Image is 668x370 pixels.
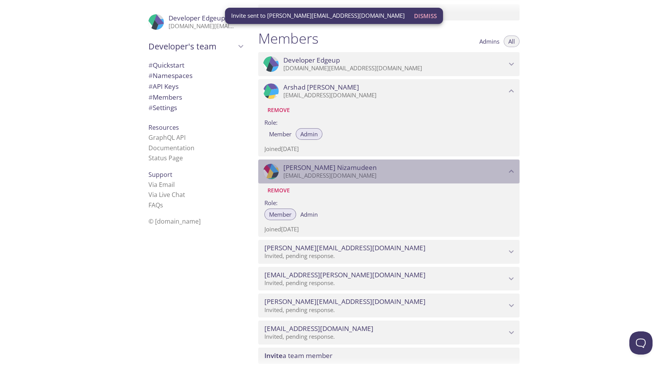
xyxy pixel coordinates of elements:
[148,144,194,152] a: Documentation
[258,348,520,364] div: Invite a team member
[148,154,183,162] a: Status Page
[148,93,153,102] span: #
[629,331,653,355] iframe: Help Scout Beacon - Open
[283,83,359,92] span: Arshad [PERSON_NAME]
[258,79,520,103] div: Arshad Uvais
[142,70,249,81] div: Namespaces
[148,61,153,70] span: #
[264,279,506,287] p: Invited, pending response.
[264,244,426,252] span: [PERSON_NAME][EMAIL_ADDRESS][DOMAIN_NAME]
[258,30,319,47] h1: Members
[283,64,506,72] p: [DOMAIN_NAME][EMAIL_ADDRESS][DOMAIN_NAME]
[148,61,184,70] span: Quickstart
[142,36,249,56] div: Developer's team
[148,93,182,102] span: Members
[264,104,293,116] button: Remove
[160,201,163,209] span: s
[258,294,520,317] div: vinolin.s@optisolbusiness.com
[142,92,249,103] div: Members
[231,12,405,20] span: Invite sent to [PERSON_NAME][EMAIL_ADDRESS][DOMAIN_NAME]
[258,321,520,345] div: abubakkar.sithick@optisolbusiness.com
[264,333,506,341] p: Invited, pending response.
[264,324,373,333] span: [EMAIL_ADDRESS][DOMAIN_NAME]
[411,8,440,23] button: Dismiss
[264,128,296,140] button: Member
[268,105,290,115] span: Remove
[264,145,513,153] p: Joined [DATE]
[148,133,186,142] a: GraphQL API
[142,9,249,35] div: Developer Edgeup
[148,190,185,199] a: Via Live Chat
[148,82,153,91] span: #
[258,240,520,264] div: saravanakumar.m@optisolbusiness.com
[283,172,506,180] p: [EMAIL_ADDRESS][DOMAIN_NAME]
[504,36,520,47] button: All
[148,71,153,80] span: #
[268,186,290,195] span: Remove
[264,271,426,279] span: [EMAIL_ADDRESS][PERSON_NAME][DOMAIN_NAME]
[258,160,520,183] div: Mohammed Nizamudeen
[258,52,520,76] div: Developer Edgeup
[283,92,506,99] p: [EMAIL_ADDRESS][DOMAIN_NAME]
[264,351,332,360] span: a team member
[148,217,201,226] span: © [DOMAIN_NAME]
[142,102,249,113] div: Team Settings
[264,197,513,208] label: Role:
[264,297,426,306] span: [PERSON_NAME][EMAIL_ADDRESS][DOMAIN_NAME]
[148,82,179,91] span: API Keys
[414,11,437,21] span: Dismiss
[264,116,513,127] label: Role:
[296,209,322,220] button: Admin
[283,163,377,172] span: [PERSON_NAME] Nizamudeen
[148,201,163,209] a: FAQ
[475,36,504,47] button: Admins
[258,267,520,291] div: muji.shahul@optisolbusiness.com
[148,41,236,52] span: Developer's team
[142,81,249,92] div: API Keys
[148,170,172,179] span: Support
[169,14,225,22] span: Developer Edgeup
[264,225,513,233] p: Joined [DATE]
[148,103,177,112] span: Settings
[264,252,506,260] p: Invited, pending response.
[264,184,293,197] button: Remove
[264,209,296,220] button: Member
[283,56,340,64] span: Developer Edgeup
[296,128,322,140] button: Admin
[148,103,153,112] span: #
[264,351,283,360] span: Invite
[148,71,193,80] span: Namespaces
[142,60,249,71] div: Quickstart
[148,180,175,189] a: Via Email
[264,306,506,314] p: Invited, pending response.
[169,22,236,30] p: [DOMAIN_NAME][EMAIL_ADDRESS][DOMAIN_NAME]
[148,123,179,132] span: Resources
